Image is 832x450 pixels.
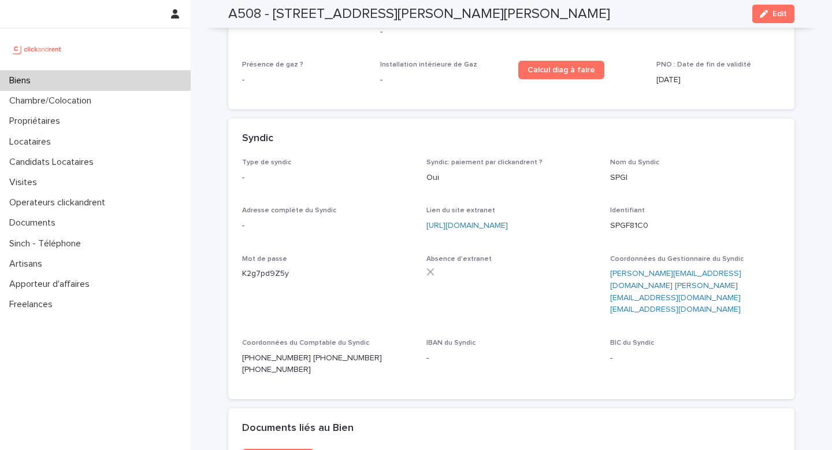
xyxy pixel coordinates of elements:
span: Identifiant [610,207,645,214]
img: UCB0brd3T0yccxBKYDjQ [9,38,65,61]
a: [URL][DOMAIN_NAME] [426,222,508,230]
p: Documents [5,217,65,228]
p: - [242,220,413,232]
span: Lien du site extranet [426,207,495,214]
span: Edit [772,10,787,18]
h2: Documents liés au Bien [242,422,354,435]
p: Artisans [5,259,51,270]
h2: Syndic [242,132,273,145]
a: [PERSON_NAME][EMAIL_ADDRESS][DOMAIN_NAME] [610,270,741,290]
p: - [426,352,597,364]
span: Syndic: paiement par clickandrent ? [426,159,543,166]
span: Présence de gaz ? [242,61,303,68]
span: BIC du Syndic [610,340,654,346]
span: Type de syndic [242,159,291,166]
h2: A508 - [STREET_ADDRESS][PERSON_NAME][PERSON_NAME] [228,6,610,23]
p: K2g7pd9Z5y [242,268,413,280]
span: PNO : Date de fin de validité [656,61,751,68]
p: Propriétaires [5,116,69,127]
p: Visites [5,177,46,188]
span: Nom du Syndic [610,159,659,166]
a: Calcul diag à faire [518,61,604,79]
p: Locataires [5,137,60,147]
p: [DATE] [656,74,781,86]
span: Installation intérieure de Gaz [380,61,477,68]
p: Sinch - Téléphone [5,238,90,249]
p: - [380,26,504,38]
span: IBAN du Syndic [426,340,476,346]
span: Coordonnées du Comptable du Syndic [242,340,369,346]
p: - [380,74,504,86]
a: [PERSON_NAME][EMAIL_ADDRESS][DOMAIN_NAME] [610,282,741,302]
p: SPGI [610,172,781,184]
span: Mot de passe [242,256,287,263]
p: Biens [5,75,40,86]
p: - [242,74,366,86]
p: Operateurs clickandrent [5,197,114,208]
p: - [610,352,781,364]
p: - [242,172,413,184]
p: Oui [426,172,597,184]
span: Calcul diag à faire [528,66,595,74]
p: SPGF81C0 [610,220,781,232]
span: Absence d'extranet [426,256,492,263]
p: Apporteur d'affaires [5,279,99,290]
button: Edit [752,5,794,23]
p: Freelances [5,299,62,310]
span: Adresse complète du Syndic [242,207,336,214]
span: Coordonnées du Gestionnaire du Syndic [610,256,744,263]
p: [PHONE_NUMBER] [PHONE_NUMBER] [PHONE_NUMBER] [242,352,413,377]
a: [EMAIL_ADDRESS][DOMAIN_NAME] [610,305,741,313]
p: Candidats Locataires [5,157,103,168]
p: Chambre/Colocation [5,95,101,106]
